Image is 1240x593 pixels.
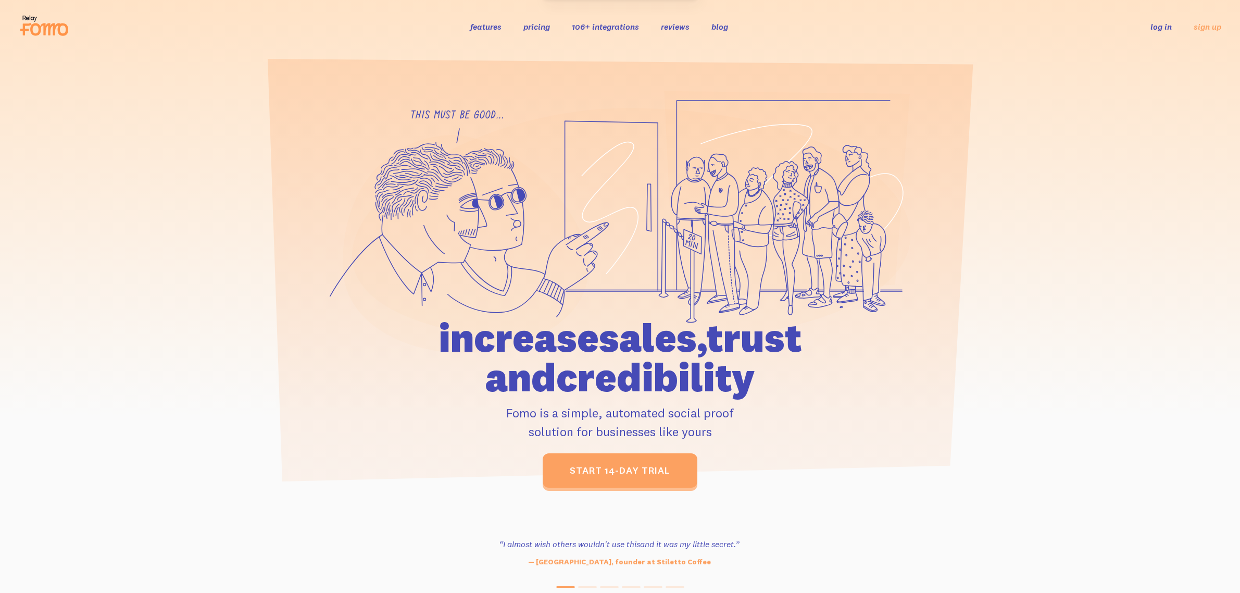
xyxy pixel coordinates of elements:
[379,318,861,397] h1: increase sales, trust and credibility
[661,21,690,32] a: reviews
[1150,21,1172,32] a: log in
[543,453,697,488] a: start 14-day trial
[470,21,502,32] a: features
[1194,21,1221,32] a: sign up
[379,403,861,441] p: Fomo is a simple, automated social proof solution for businesses like yours
[711,21,728,32] a: blog
[477,557,761,567] p: — [GEOGRAPHIC_DATA], founder at Stiletto Coffee
[477,538,761,550] h3: “I almost wish others wouldn't use this and it was my little secret.”
[572,21,639,32] a: 106+ integrations
[523,21,550,32] a: pricing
